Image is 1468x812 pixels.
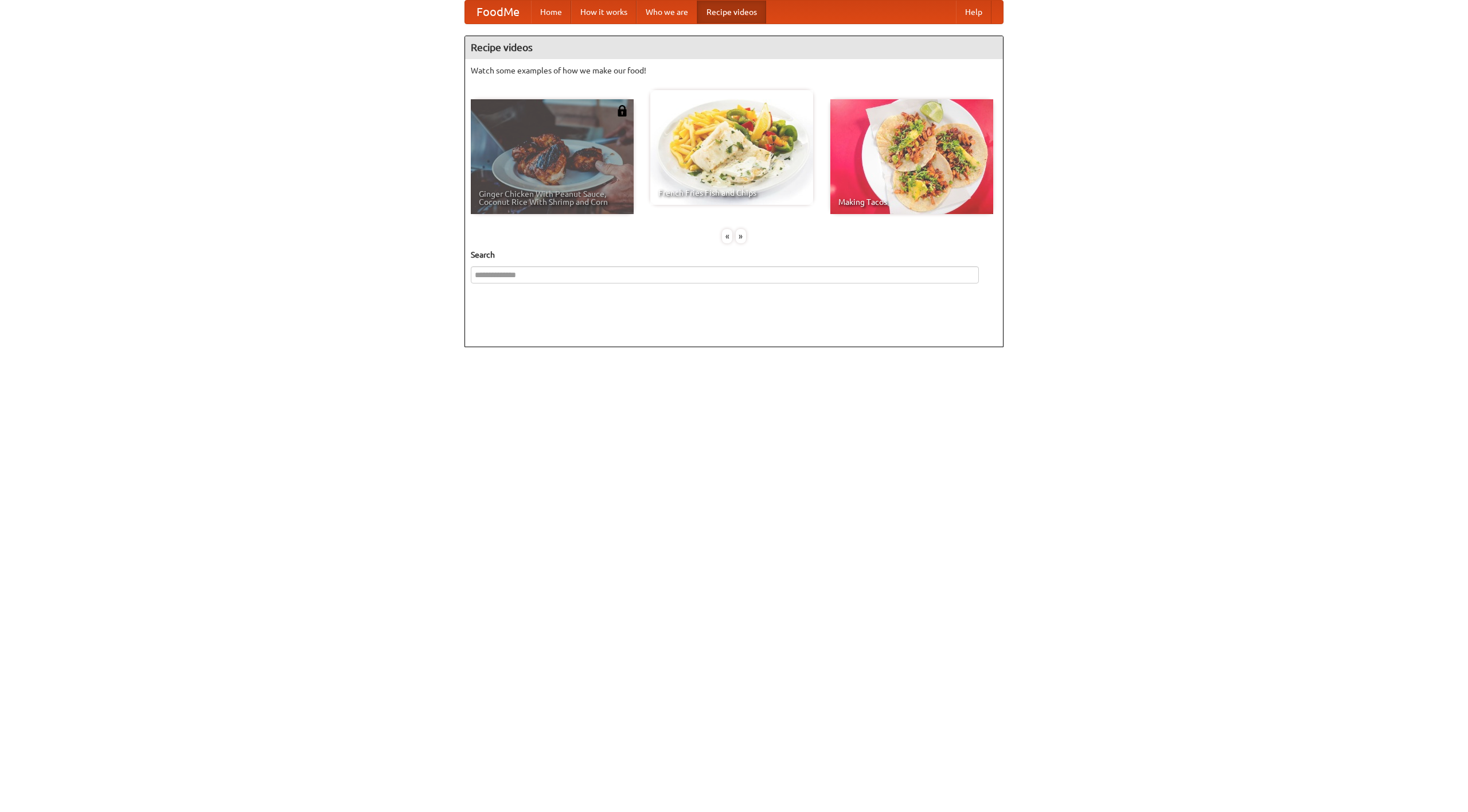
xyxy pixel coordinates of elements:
img: 483408.png [616,105,628,116]
div: » [736,229,746,243]
span: French Fries Fish and Chips [658,189,805,197]
a: French Fries Fish and Chips [650,90,813,205]
h5: Search [471,249,997,261]
a: Who we are [637,1,697,24]
a: How it works [571,1,637,24]
a: Making Tacos [830,99,993,214]
div: « [722,229,732,243]
a: FoodMe [465,1,531,24]
h4: Recipe videos [465,36,1003,59]
p: Watch some examples of how we make our food! [471,65,997,76]
span: Making Tacos [838,198,985,206]
a: Recipe videos [697,1,766,24]
a: Help [956,1,991,24]
a: Home [531,1,571,24]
